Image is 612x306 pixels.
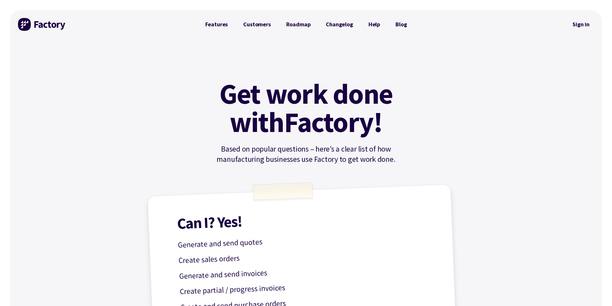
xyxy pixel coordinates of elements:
[198,18,236,31] a: Features
[198,18,415,31] nav: Primary Navigation
[198,144,415,164] p: Based on popular questions – here’s a clear list of how manufacturing businesses use Factory to g...
[568,17,594,32] nav: Secondary Navigation
[361,18,388,31] a: Help
[177,206,433,231] h1: Can I? Yes!
[179,260,436,283] p: Generate and send invoices
[180,275,436,298] p: Create partial / progress invoices
[279,18,318,31] a: Roadmap
[178,229,434,251] p: Generate and send quotes
[568,17,594,32] a: Sign in
[235,18,278,31] a: Customers
[178,244,435,267] p: Create sales orders
[284,108,383,136] mark: Factory!
[210,80,403,136] h1: Get work done with
[18,18,66,31] img: Factory
[388,18,414,31] a: Blog
[318,18,360,31] a: Changelog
